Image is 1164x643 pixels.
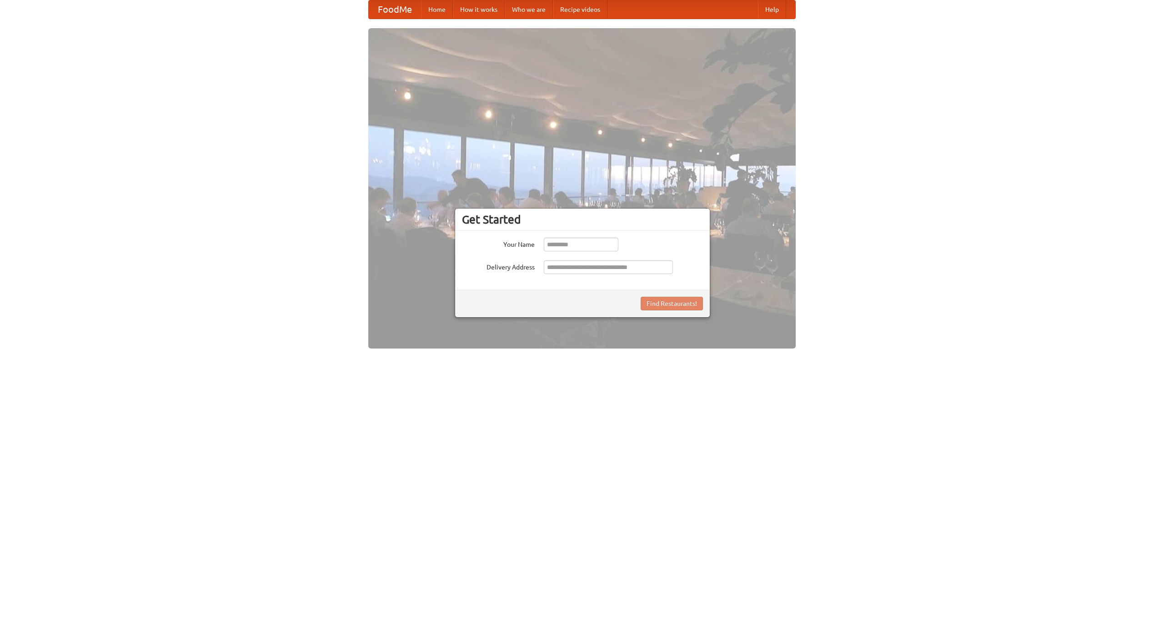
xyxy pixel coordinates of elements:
label: Delivery Address [462,260,535,272]
label: Your Name [462,238,535,249]
a: Recipe videos [553,0,607,19]
a: Who we are [505,0,553,19]
a: How it works [453,0,505,19]
a: Help [758,0,786,19]
h3: Get Started [462,213,703,226]
a: FoodMe [369,0,421,19]
a: Home [421,0,453,19]
button: Find Restaurants! [641,297,703,310]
